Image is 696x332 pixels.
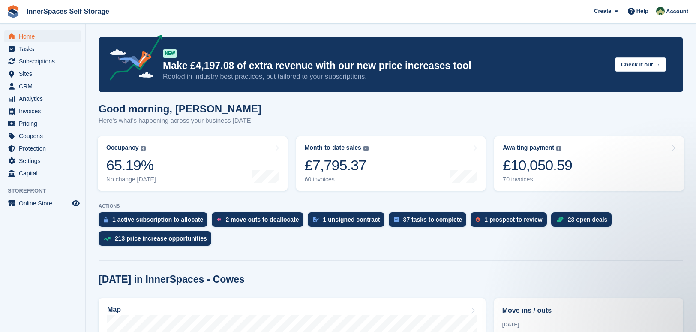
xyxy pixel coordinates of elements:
a: menu [4,55,81,67]
img: icon-info-grey-7440780725fd019a000dd9b08b2336e03edf1995a4989e88bcd33f0948082b44.svg [363,146,369,151]
a: menu [4,197,81,209]
div: 23 open deals [568,216,608,223]
div: NEW [163,49,177,58]
img: active_subscription_to_allocate_icon-d502201f5373d7db506a760aba3b589e785aa758c864c3986d89f69b8ff3... [104,217,108,223]
span: Sites [19,68,70,80]
div: £10,050.59 [503,157,572,174]
span: Storefront [8,187,85,195]
div: 1 active subscription to allocate [112,216,203,223]
h1: Good morning, [PERSON_NAME] [99,103,261,115]
a: 37 tasks to complete [389,212,471,231]
span: Home [19,30,70,42]
img: icon-info-grey-7440780725fd019a000dd9b08b2336e03edf1995a4989e88bcd33f0948082b44.svg [141,146,146,151]
a: menu [4,80,81,92]
a: Awaiting payment £10,050.59 70 invoices [494,136,684,191]
span: Tasks [19,43,70,55]
span: CRM [19,80,70,92]
span: Settings [19,155,70,167]
a: 1 active subscription to allocate [99,212,212,231]
p: ACTIONS [99,203,683,209]
img: price-adjustments-announcement-icon-8257ccfd72463d97f412b2fc003d46551f7dbcb40ab6d574587a9cd5c0d94... [102,35,162,84]
a: menu [4,105,81,117]
div: 1 prospect to review [484,216,542,223]
a: 23 open deals [551,212,616,231]
button: Check it out → [615,57,666,72]
a: menu [4,118,81,130]
h2: [DATE] in InnerSpaces - Cowes [99,274,245,285]
p: Here's what's happening across your business [DATE] [99,116,261,126]
div: 1 unsigned contract [323,216,380,223]
span: Account [666,7,688,16]
a: 1 unsigned contract [308,212,389,231]
a: menu [4,30,81,42]
span: Subscriptions [19,55,70,67]
p: Rooted in industry best practices, but tailored to your subscriptions. [163,72,608,81]
div: 70 invoices [503,176,572,183]
img: stora-icon-8386f47178a22dfd0bd8f6a31ec36ba5ce8667c1dd55bd0f319d3a0aa187defe.svg [7,5,20,18]
span: Online Store [19,197,70,209]
img: icon-info-grey-7440780725fd019a000dd9b08b2336e03edf1995a4989e88bcd33f0948082b44.svg [556,146,561,151]
a: menu [4,93,81,105]
a: Occupancy 65.19% No change [DATE] [98,136,288,191]
h2: Map [107,306,121,314]
div: No change [DATE] [106,176,156,183]
span: Invoices [19,105,70,117]
div: 213 price increase opportunities [115,235,207,242]
a: 1 prospect to review [471,212,551,231]
span: Coupons [19,130,70,142]
div: 37 tasks to complete [403,216,462,223]
a: menu [4,167,81,179]
a: menu [4,142,81,154]
span: Protection [19,142,70,154]
img: task-75834270c22a3079a89374b754ae025e5fb1db73e45f91037f5363f120a921f8.svg [394,217,399,222]
div: Month-to-date sales [305,144,361,151]
a: menu [4,130,81,142]
a: menu [4,155,81,167]
h2: Move ins / outs [502,305,675,316]
div: 2 move outs to deallocate [225,216,299,223]
div: Awaiting payment [503,144,554,151]
a: menu [4,43,81,55]
img: price_increase_opportunities-93ffe204e8149a01c8c9dc8f82e8f89637d9d84a8eef4429ea346261dce0b2c0.svg [104,237,111,241]
a: InnerSpaces Self Storage [23,4,113,18]
a: Preview store [71,198,81,208]
span: Analytics [19,93,70,105]
a: menu [4,68,81,80]
p: Make £4,197.08 of extra revenue with our new price increases tool [163,60,608,72]
div: Occupancy [106,144,138,151]
div: 65.19% [106,157,156,174]
div: 60 invoices [305,176,369,183]
img: move_outs_to_deallocate_icon-f764333ba52eb49d3ac5e1228854f67142a1ed5810a6f6cc68b1a99e826820c5.svg [217,217,221,222]
a: 2 move outs to deallocate [212,212,307,231]
img: contract_signature_icon-13c848040528278c33f63329250d36e43548de30e8caae1d1a13099fd9432cc5.svg [313,217,319,222]
a: 213 price increase opportunities [99,231,216,250]
img: prospect-51fa495bee0391a8d652442698ab0144808aea92771e9ea1ae160a38d050c398.svg [476,217,480,222]
span: Create [594,7,611,15]
img: Paula Amey [656,7,665,15]
div: £7,795.37 [305,157,369,174]
div: [DATE] [502,321,675,329]
a: Month-to-date sales £7,795.37 60 invoices [296,136,486,191]
img: deal-1b604bf984904fb50ccaf53a9ad4b4a5d6e5aea283cecdc64d6e3604feb123c2.svg [556,217,564,223]
span: Pricing [19,118,70,130]
span: Help [636,7,648,15]
span: Capital [19,167,70,179]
